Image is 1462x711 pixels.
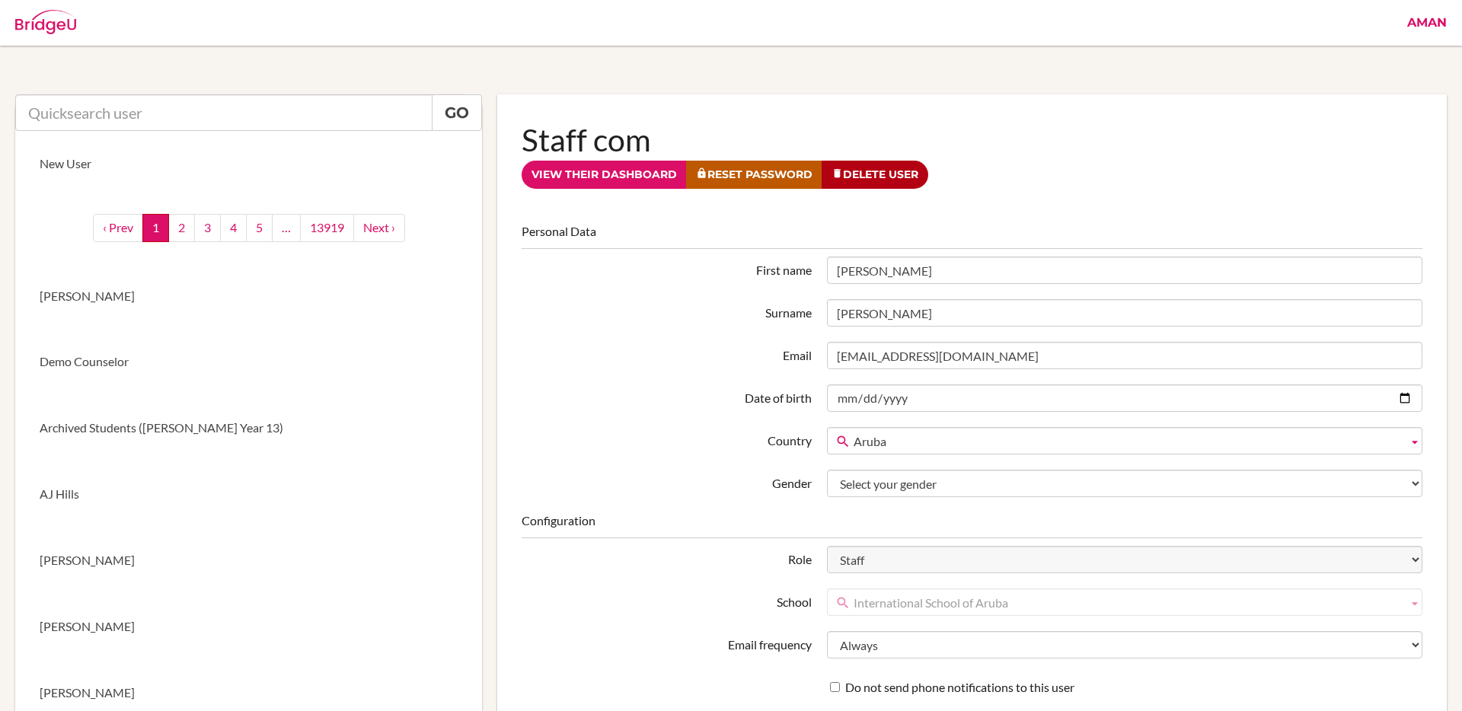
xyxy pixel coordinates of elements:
[168,214,195,242] a: 2
[246,214,273,242] a: 5
[514,384,819,407] label: Date of birth
[514,631,819,654] label: Email frequency
[432,94,482,131] a: Go
[522,223,1422,249] legend: Personal Data
[686,161,822,189] a: Reset Password
[353,214,405,242] a: next
[830,679,1074,697] label: Do not send phone notifications to this user
[514,342,819,365] label: Email
[220,214,247,242] a: 4
[522,161,687,189] a: View their dashboard
[514,427,819,450] label: Country
[522,119,1422,161] h1: Staff com
[15,10,76,34] img: Bridge-U
[15,461,482,528] a: AJ Hills
[15,528,482,594] a: [PERSON_NAME]
[854,589,1402,617] span: International School of Aruba
[15,395,482,461] a: Archived Students ([PERSON_NAME] Year 13)
[272,214,301,242] a: …
[514,470,819,493] label: Gender
[830,682,840,692] input: Do not send phone notifications to this user
[142,214,169,242] a: 1
[522,512,1422,538] legend: Configuration
[822,161,928,189] a: Delete User
[514,546,819,569] label: Role
[300,214,354,242] a: 13919
[15,263,482,330] a: [PERSON_NAME]
[15,594,482,660] a: [PERSON_NAME]
[514,299,819,322] label: Surname
[15,329,482,395] a: Demo Counselor
[15,94,433,131] input: Quicksearch user
[854,428,1402,455] span: Aruba
[15,131,482,197] a: New User
[194,214,221,242] a: 3
[93,214,143,242] a: ‹ Prev
[514,257,819,279] label: First name
[514,588,819,611] label: School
